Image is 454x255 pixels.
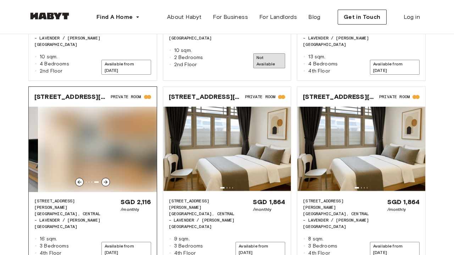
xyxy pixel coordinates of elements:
[167,13,201,21] span: About Habyt
[111,94,141,100] span: Private Room
[169,243,171,250] span: ◽
[344,13,381,21] span: Get in Touch
[303,211,370,230] span: [GEOGRAPHIC_DATA], CENTRAL - LAVENDER / [PERSON_NAME][GEOGRAPHIC_DATA]
[379,94,410,100] span: Private Room
[308,235,323,243] span: 8 sqm.
[96,13,133,21] span: Find A Home
[34,198,101,211] span: [STREET_ADDRESS][PERSON_NAME]
[370,60,420,75] span: Available from [DATE]
[169,61,171,68] span: ◽
[303,198,370,211] span: [STREET_ADDRESS][PERSON_NAME]
[213,13,248,21] span: For Business
[387,206,420,213] span: /monthly
[163,107,291,192] img: Image of the room
[174,54,203,61] span: 2 Bedrooms
[303,10,326,24] a: Blog
[174,243,203,250] span: 3 Bedrooms
[303,92,376,101] span: [STREET_ADDRESS][PERSON_NAME]
[308,53,325,60] span: 13 sqm.
[34,53,37,60] span: ◽
[404,13,420,21] span: Log in
[207,10,254,24] a: For Business
[259,13,297,21] span: For Landlords
[169,92,242,101] span: [STREET_ADDRESS][PERSON_NAME]
[34,235,37,243] span: ◽
[169,198,236,211] span: [STREET_ADDRESS][PERSON_NAME]
[40,68,62,75] span: 2nd Floor
[308,68,330,75] span: 4th Floor
[387,198,420,206] span: SGD 1,864
[174,47,192,54] span: 10 sqm.
[338,10,387,25] button: Get in Touch
[398,10,426,24] a: Log in
[303,53,305,60] span: ◽
[303,235,305,243] span: ◽
[34,68,37,75] span: ◽
[245,94,276,100] span: Private Room
[34,60,37,68] span: ◽
[161,10,207,24] a: About Habyt
[174,61,197,68] span: 2nd Floor
[253,206,285,213] span: /monthly
[169,211,236,230] span: [GEOGRAPHIC_DATA], CENTRAL - LAVENDER / [PERSON_NAME][GEOGRAPHIC_DATA]
[40,60,69,68] span: 4 Bedrooms
[303,60,305,68] span: ◽
[169,47,171,54] span: ◽
[303,68,305,75] span: ◽
[169,54,171,61] span: ◽
[34,243,37,250] span: ◽
[34,211,101,230] span: [GEOGRAPHIC_DATA], CENTRAL - LAVENDER / [PERSON_NAME][GEOGRAPHIC_DATA]
[254,10,303,24] a: For Landlords
[303,243,305,250] span: ◽
[40,235,57,243] span: 16 sqm.
[91,10,145,24] button: Find A Home
[34,92,108,101] span: [STREET_ADDRESS][PERSON_NAME]
[308,13,321,21] span: Blog
[174,235,190,243] span: 9 sqm.
[101,60,151,75] span: Available from [DATE]
[253,198,285,206] span: SGD 1,864
[40,53,57,60] span: 10 sqm.
[40,243,69,250] span: 3 Bedrooms
[121,198,151,206] span: SGD 2,116
[308,243,337,250] span: 3 Bedrooms
[169,235,171,243] span: ◽
[38,107,166,192] img: Image of the room
[253,53,285,68] span: Not Available
[34,28,101,48] span: [GEOGRAPHIC_DATA], CENTRAL - LAVENDER / [PERSON_NAME][GEOGRAPHIC_DATA]
[303,28,370,48] span: [GEOGRAPHIC_DATA], CENTRAL - LAVENDER / [PERSON_NAME][GEOGRAPHIC_DATA]
[28,12,71,20] img: Habyt
[121,206,151,213] span: /monthly
[297,107,425,192] img: Image of the room
[308,60,338,68] span: 4 Bedrooms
